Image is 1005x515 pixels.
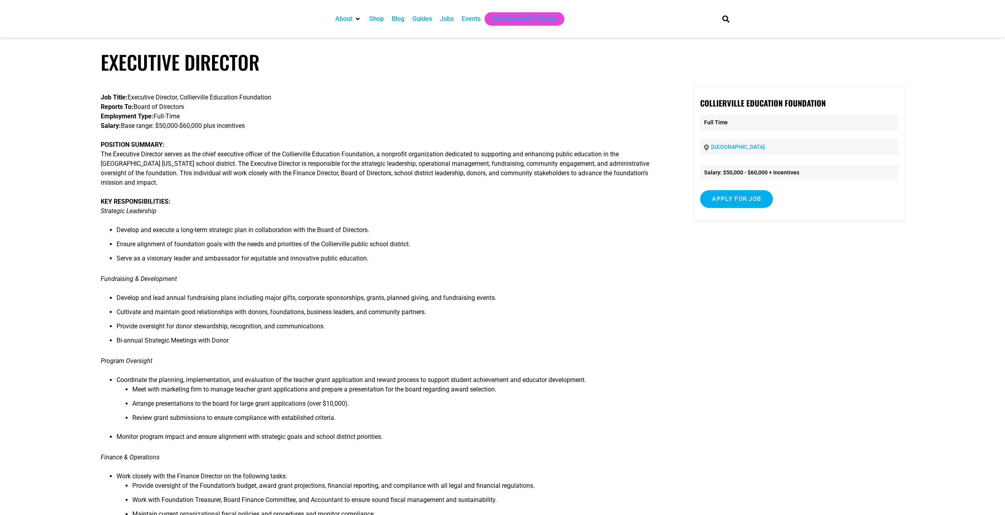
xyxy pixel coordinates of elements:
strong: KEY RESPONSIBILITIES: [101,198,171,205]
em: Fundraising & Development [101,275,177,283]
strong: Job Title: [101,94,128,101]
li: Coordinate the planning, implementation, and evaluation of the teacher grant application and rewa... [116,375,654,432]
em: Strategic Leadership [101,207,156,215]
a: About [335,14,352,24]
strong: POSITION SUMMARY: [101,141,165,148]
a: Jobs [440,14,454,24]
nav: Main nav [331,12,709,26]
a: Guides [412,14,432,24]
a: Blog [392,14,404,24]
p: The Executive Director serves as the chief executive officer of the Collierville Education Founda... [101,140,654,187]
p: Full Time [700,114,898,131]
h1: Executive Director [101,51,905,74]
li: Meet with marketing firm to manage teacher grant applications and prepare a presentation for the ... [132,385,654,399]
a: [GEOGRAPHIC_DATA] [711,144,765,150]
a: Get Choose901 Emails [492,14,556,24]
li: Review grant submissions to ensure compliance with established criteria. [132,413,654,427]
a: Events [462,14,481,24]
div: Search [719,12,732,25]
li: Arrange presentations to the board for large grant applications (over $10,000). [132,399,654,413]
div: About [331,12,365,26]
li: Cultivate and maintain good relationships with donors, foundations, business leaders, and communi... [116,307,654,322]
li: Serve as a visionary leader and ambassador for equitable and innovative public education. [116,254,654,268]
strong: Reports To: [101,103,133,110]
em: Program Oversight [101,357,152,365]
li: Develop and execute a long-term strategic plan in collaboration with the Board of Directors. [116,225,654,240]
li: Work with Foundation Treasurer, Board Finance Committee, and Accountant to ensure sound fiscal ma... [132,495,654,509]
li: Provide oversight of the Foundation’s budget, award grant projections, financial reporting, and c... [132,481,654,495]
a: Shop [369,14,384,24]
li: Monitor program impact and ensure alignment with strategic goals and school district priorities. [116,432,654,446]
em: Finance & Operations [101,453,160,461]
strong: Collierville Education Foundation [700,97,826,109]
strong: Employment Type: [101,112,154,120]
li: Develop and lead annual fundraising plans including major gifts, corporate sponsorships, grants, ... [116,293,654,307]
p: Executive Director, Collierville Education Foundation Board of Directors Full-Time Base range: $5... [101,93,654,131]
input: Apply for job [700,190,773,208]
li: Salary: $50,000 - $60,000 + Incentives [700,165,898,181]
li: Provide oversight for donor stewardship, recognition, and communications. [116,322,654,336]
li: Ensure alignment of foundation goals with the needs and priorities of the Collierville public sch... [116,240,654,254]
li: Bi-annual Strategic Meetings with Donor [116,336,654,350]
strong: Salary: [101,122,121,129]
